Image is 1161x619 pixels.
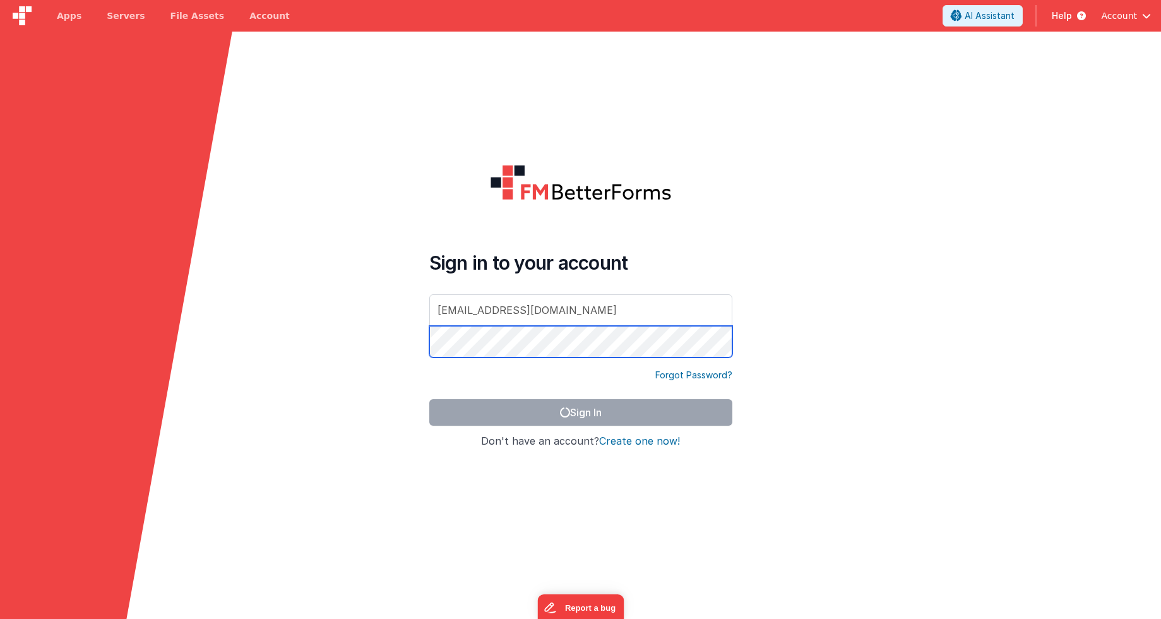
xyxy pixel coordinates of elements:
[1101,9,1151,22] button: Account
[170,9,225,22] span: File Assets
[1052,9,1072,22] span: Help
[943,5,1023,27] button: AI Assistant
[1101,9,1137,22] span: Account
[429,399,732,426] button: Sign In
[429,294,732,326] input: Email Address
[655,369,732,382] a: Forgot Password?
[965,9,1015,22] span: AI Assistant
[429,251,732,274] h4: Sign in to your account
[57,9,81,22] span: Apps
[107,9,145,22] span: Servers
[429,436,732,447] h4: Don't have an account?
[599,436,680,447] button: Create one now!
